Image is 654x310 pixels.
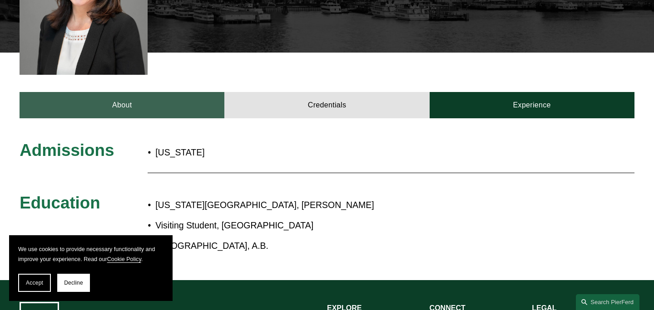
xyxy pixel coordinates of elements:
[18,274,51,292] button: Accept
[20,194,100,212] span: Education
[576,294,639,310] a: Search this site
[64,280,83,286] span: Decline
[155,218,557,233] p: Visiting Student, [GEOGRAPHIC_DATA]
[107,256,141,262] a: Cookie Policy
[26,280,43,286] span: Accept
[224,92,429,118] a: Credentials
[9,235,173,301] section: Cookie banner
[18,244,163,265] p: We use cookies to provide necessary functionality and improve your experience. Read our .
[430,92,634,118] a: Experience
[155,197,557,213] p: [US_STATE][GEOGRAPHIC_DATA], [PERSON_NAME]
[20,141,114,160] span: Admissions
[155,145,378,160] p: [US_STATE]
[155,238,557,254] p: [GEOGRAPHIC_DATA], A.B.
[20,92,224,118] a: About
[57,274,90,292] button: Decline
